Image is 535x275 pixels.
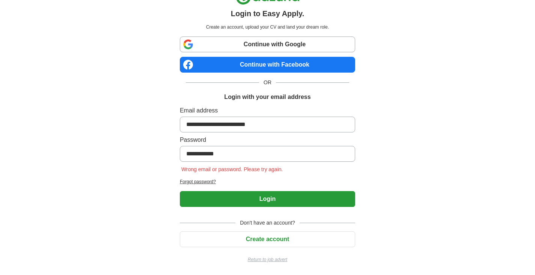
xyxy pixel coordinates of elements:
[180,57,355,73] a: Continue with Facebook
[235,219,300,227] span: Don't have an account?
[259,79,276,87] span: OR
[180,256,355,263] a: Return to job advert
[224,93,310,102] h1: Login with your email address
[180,135,355,144] label: Password
[180,236,355,242] a: Create account
[231,8,304,19] h1: Login to Easy Apply.
[180,36,355,52] a: Continue with Google
[180,231,355,247] button: Create account
[180,191,355,207] button: Login
[180,178,355,185] a: Forgot password?
[180,106,355,115] label: Email address
[180,166,285,172] span: Wrong email or password. Please try again.
[181,24,354,30] p: Create an account, upload your CV and land your dream role.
